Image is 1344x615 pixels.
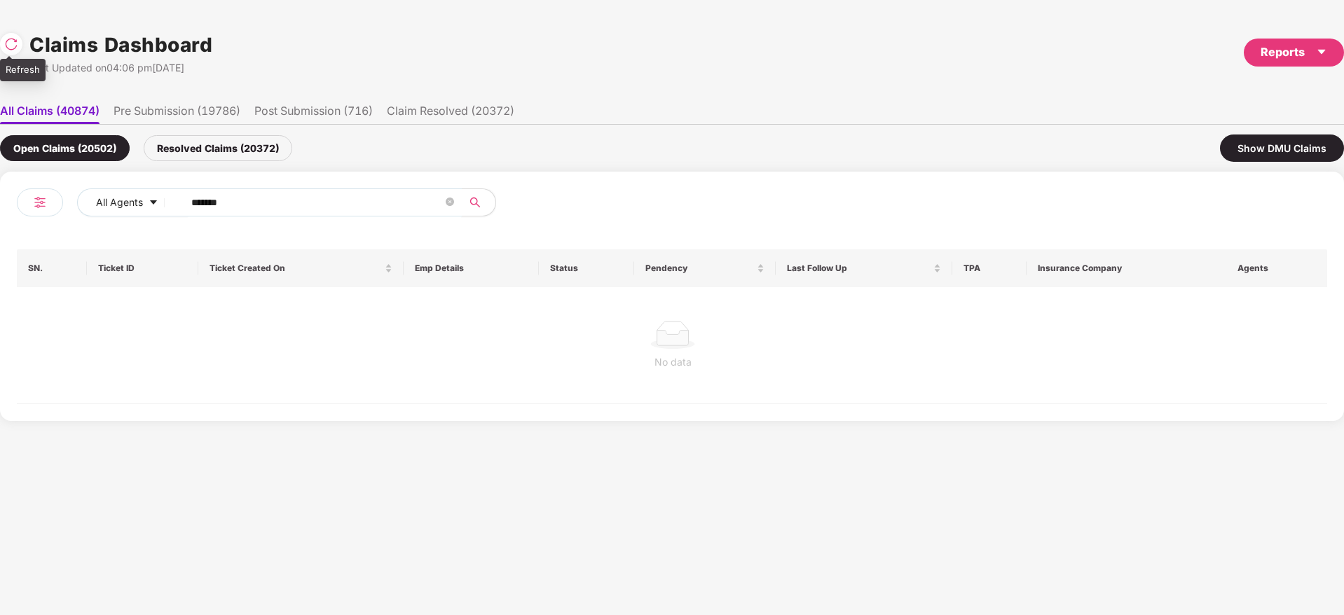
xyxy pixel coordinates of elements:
[446,198,454,206] span: close-circle
[1316,46,1327,57] span: caret-down
[77,188,188,216] button: All Agentscaret-down
[114,104,240,124] li: Pre Submission (19786)
[28,354,1317,370] div: No data
[446,196,454,209] span: close-circle
[32,194,48,211] img: svg+xml;base64,PHN2ZyB4bWxucz0iaHR0cDovL3d3dy53My5vcmcvMjAwMC9zdmciIHdpZHRoPSIyNCIgaGVpZ2h0PSIyNC...
[87,249,198,287] th: Ticket ID
[404,249,539,287] th: Emp Details
[1027,249,1228,287] th: Insurance Company
[776,249,952,287] th: Last Follow Up
[96,195,143,210] span: All Agents
[144,135,292,161] div: Resolved Claims (20372)
[1226,249,1327,287] th: Agents
[645,263,754,274] span: Pendency
[149,198,158,209] span: caret-down
[17,249,87,287] th: SN.
[29,29,212,60] h1: Claims Dashboard
[387,104,514,124] li: Claim Resolved (20372)
[461,197,488,208] span: search
[198,249,404,287] th: Ticket Created On
[952,249,1027,287] th: TPA
[461,188,496,216] button: search
[4,37,18,51] img: svg+xml;base64,PHN2ZyBpZD0iUmVsb2FkLTMyeDMyIiB4bWxucz0iaHR0cDovL3d3dy53My5vcmcvMjAwMC9zdmciIHdpZH...
[210,263,382,274] span: Ticket Created On
[634,249,776,287] th: Pendency
[1220,134,1344,162] div: Show DMU Claims
[787,263,930,274] span: Last Follow Up
[29,60,212,76] div: Last Updated on 04:06 pm[DATE]
[254,104,373,124] li: Post Submission (716)
[1261,43,1327,61] div: Reports
[539,249,634,287] th: Status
